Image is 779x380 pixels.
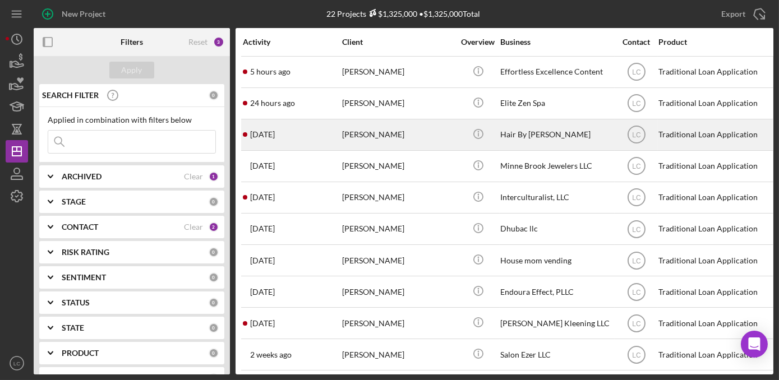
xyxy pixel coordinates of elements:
[34,3,117,25] button: New Project
[658,151,771,181] div: Traditional Loan Application
[250,130,275,139] time: 2025-09-14 02:47
[209,90,219,100] div: 0
[632,257,641,265] text: LC
[209,222,219,232] div: 2
[342,277,454,307] div: [PERSON_NAME]
[342,38,454,47] div: Client
[500,308,612,338] div: [PERSON_NAME] Kleening LLC
[209,197,219,207] div: 0
[500,340,612,369] div: Salon Ezer LLC
[632,100,641,108] text: LC
[741,331,768,358] div: Open Intercom Messenger
[250,350,292,359] time: 2025-09-04 22:10
[250,224,275,233] time: 2025-09-10 17:09
[342,57,454,87] div: [PERSON_NAME]
[62,172,102,181] b: ARCHIVED
[250,256,275,265] time: 2025-09-11 22:37
[658,38,771,47] div: Product
[42,91,99,100] b: SEARCH FILTER
[658,89,771,118] div: Traditional Loan Application
[209,298,219,308] div: 0
[500,183,612,212] div: Interculturalist, LLC
[121,38,143,47] b: Filters
[457,38,499,47] div: Overview
[62,3,105,25] div: New Project
[632,288,641,296] text: LC
[213,36,224,48] div: 3
[209,172,219,182] div: 1
[500,89,612,118] div: Elite Zen Spa
[615,38,657,47] div: Contact
[658,120,771,150] div: Traditional Loan Application
[184,172,203,181] div: Clear
[122,62,142,78] div: Apply
[250,161,275,170] time: 2025-09-15 19:42
[62,323,84,332] b: STATE
[6,352,28,374] button: LC
[342,214,454,244] div: [PERSON_NAME]
[209,348,219,358] div: 0
[632,163,641,170] text: LC
[62,223,98,231] b: CONTACT
[632,225,641,233] text: LC
[658,57,771,87] div: Traditional Loan Application
[209,272,219,282] div: 0
[342,340,454,369] div: [PERSON_NAME]
[500,57,612,87] div: Effortless Excellence Content
[342,120,454,150] div: [PERSON_NAME]
[250,193,275,202] time: 2025-09-15 18:20
[209,323,219,333] div: 0
[342,245,454,275] div: [PERSON_NAME]
[250,99,295,108] time: 2025-09-15 20:30
[658,183,771,212] div: Traditional Loan Application
[109,62,154,78] button: Apply
[342,89,454,118] div: [PERSON_NAME]
[367,9,418,18] div: $1,325,000
[184,223,203,231] div: Clear
[500,151,612,181] div: Minne Brook Jewelers LLC
[710,3,773,25] button: Export
[658,245,771,275] div: Traditional Loan Application
[250,319,275,328] time: 2025-09-11 18:55
[62,248,109,257] b: RISK RATING
[658,308,771,338] div: Traditional Loan Application
[250,288,275,296] time: 2025-09-08 17:01
[632,131,641,139] text: LC
[500,245,612,275] div: House mom vending
[721,3,745,25] div: Export
[327,9,481,18] div: 22 Projects • $1,325,000 Total
[62,349,99,358] b: PRODUCT
[209,247,219,257] div: 0
[62,273,106,282] b: SENTIMENT
[342,151,454,181] div: [PERSON_NAME]
[658,340,771,369] div: Traditional Loan Application
[632,194,641,202] text: LC
[48,115,216,124] div: Applied in combination with filters below
[632,68,641,76] text: LC
[658,214,771,244] div: Traditional Loan Application
[62,298,90,307] b: STATUS
[188,38,208,47] div: Reset
[62,197,86,206] b: STAGE
[500,277,612,307] div: Endoura Effect, PLLC
[250,67,291,76] time: 2025-09-16 15:40
[500,120,612,150] div: Hair By [PERSON_NAME]
[13,360,20,367] text: LC
[632,319,641,327] text: LC
[342,183,454,212] div: [PERSON_NAME]
[658,277,771,307] div: Traditional Loan Application
[632,351,641,359] text: LC
[243,38,341,47] div: Activity
[500,38,612,47] div: Business
[500,214,612,244] div: Dhubac llc
[342,308,454,338] div: [PERSON_NAME]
